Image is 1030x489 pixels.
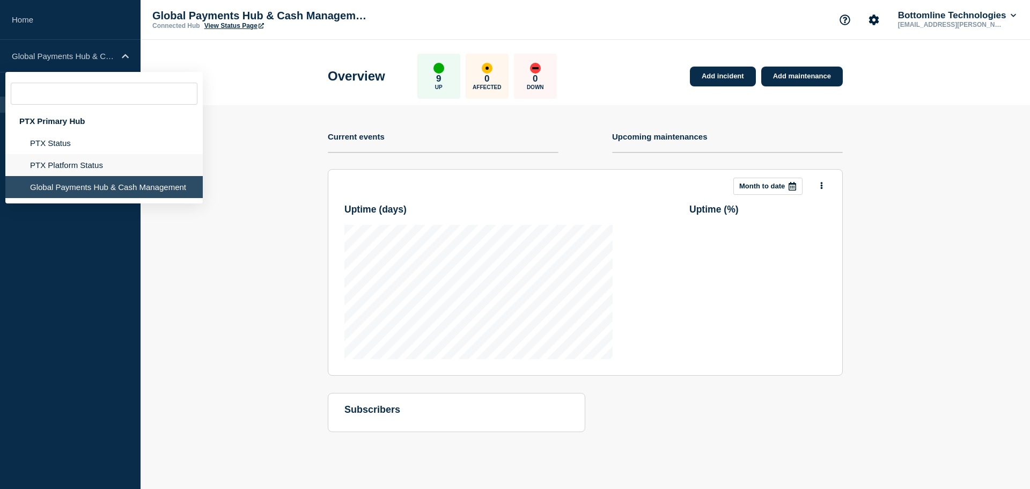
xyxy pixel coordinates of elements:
button: Month to date [733,178,803,195]
p: Connected Hub [152,22,200,30]
h4: Current events [328,132,385,141]
button: Account settings [863,9,885,31]
p: 0 [533,74,538,84]
p: Down [527,84,544,90]
p: Month to date [739,182,785,190]
h3: Uptime ( days ) [344,204,407,215]
div: up [433,63,444,74]
div: affected [482,63,492,74]
li: Global Payments Hub & Cash Management [5,176,203,198]
li: PTX Status [5,132,203,154]
p: [EMAIL_ADDRESS][PERSON_NAME][DOMAIN_NAME] [896,21,1007,28]
button: Support [834,9,856,31]
h4: subscribers [344,404,569,415]
h1: Overview [328,69,385,84]
p: 9 [436,74,441,84]
h3: Uptime ( % ) [689,204,739,215]
a: Add incident [690,67,756,86]
p: Up [435,84,443,90]
a: View Status Page [204,22,264,30]
button: Bottomline Technologies [896,10,1018,21]
p: Affected [473,84,501,90]
a: Add maintenance [761,67,843,86]
p: 0 [484,74,489,84]
p: Global Payments Hub & Cash Management [12,52,115,61]
div: down [530,63,541,74]
li: PTX Platform Status [5,154,203,176]
h4: Upcoming maintenances [612,132,708,141]
div: PTX Primary Hub [5,110,203,132]
p: Global Payments Hub & Cash Management [152,10,367,22]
